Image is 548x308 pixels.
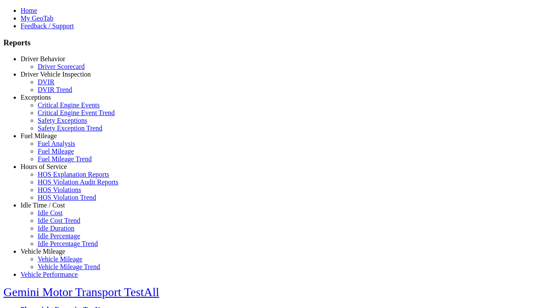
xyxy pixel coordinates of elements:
[38,255,82,263] a: Vehicle Mileage
[38,63,85,70] a: Driver Scorecard
[21,271,78,278] a: Vehicle Performance
[38,240,98,247] a: Idle Percentage Trend
[38,78,54,86] a: DVIR
[38,101,100,109] a: Critical Engine Events
[38,194,96,201] a: HOS Violation Trend
[38,209,63,216] a: Idle Cost
[38,263,100,270] a: Vehicle Mileage Trend
[38,140,75,147] a: Fuel Analysis
[38,171,109,178] a: HOS Explanation Reports
[21,71,91,78] a: Driver Vehicle Inspection
[38,148,74,155] a: Fuel Mileage
[38,232,80,240] a: Idle Percentage
[38,109,115,116] a: Critical Engine Event Trend
[3,285,159,299] a: Gemini Motor Transport TestAll
[21,22,74,30] a: Feedback / Support
[38,155,92,163] a: Fuel Mileage Trend
[38,217,80,224] a: Idle Cost Trend
[21,132,57,139] a: Fuel Mileage
[38,124,102,132] a: Safety Exception Trend
[38,186,81,193] a: HOS Violations
[21,201,65,209] a: Idle Time / Cost
[38,117,87,124] a: Safety Exceptions
[3,38,545,47] h3: Reports
[38,178,119,186] a: HOS Violation Audit Reports
[21,7,37,14] a: Home
[21,55,65,62] a: Driver Behavior
[21,163,67,170] a: Hours of Service
[21,94,51,101] a: Exceptions
[38,86,72,93] a: DVIR Trend
[21,15,54,22] a: My GeoTab
[21,248,65,255] a: Vehicle Mileage
[38,225,74,232] a: Idle Duration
